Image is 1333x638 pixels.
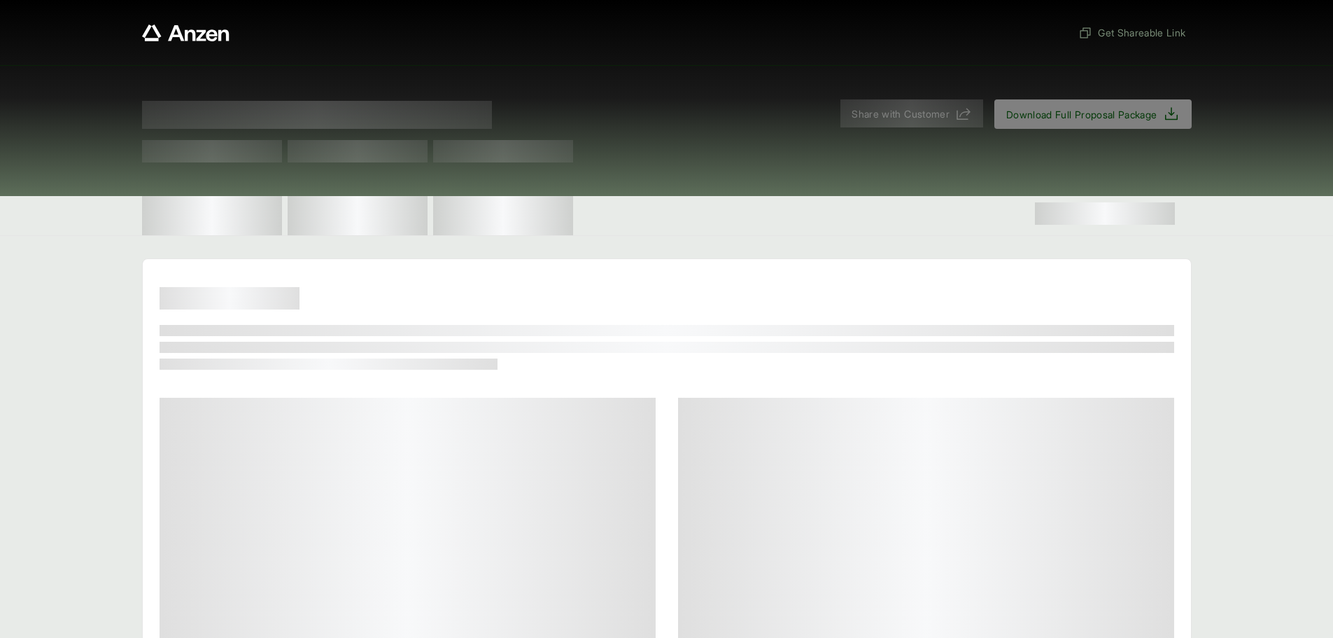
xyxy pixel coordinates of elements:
span: Share with Customer [852,106,950,121]
span: Test [288,140,428,162]
span: Proposal for [142,101,492,129]
button: Get Shareable Link [1073,20,1191,46]
span: Test [142,140,282,162]
span: Test [433,140,573,162]
a: Anzen website [142,25,230,41]
span: Get Shareable Link [1078,25,1185,40]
